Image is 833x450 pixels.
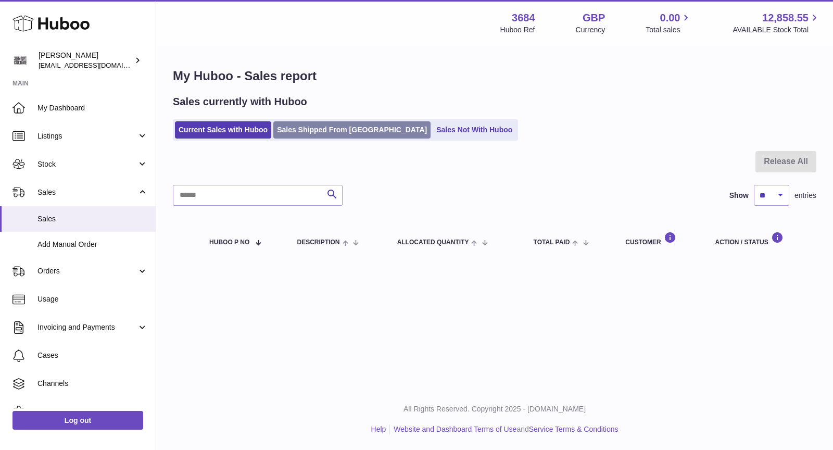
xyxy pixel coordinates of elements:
span: Listings [37,131,137,141]
div: Currency [576,25,605,35]
li: and [390,424,618,434]
a: Sales Not With Huboo [433,121,516,139]
a: 0.00 Total sales [646,11,692,35]
a: Sales Shipped From [GEOGRAPHIC_DATA] [273,121,431,139]
span: Cases [37,351,148,360]
span: Add Manual Order [37,240,148,249]
h2: Sales currently with Huboo [173,95,307,109]
span: Invoicing and Payments [37,322,137,332]
strong: 3684 [512,11,535,25]
span: [EMAIL_ADDRESS][DOMAIN_NAME] [39,61,153,69]
span: Total paid [534,239,570,246]
span: Orders [37,266,137,276]
span: Settings [37,407,148,417]
div: Action / Status [715,232,806,246]
span: 0.00 [660,11,680,25]
span: AVAILABLE Stock Total [733,25,821,35]
a: Current Sales with Huboo [175,121,271,139]
a: Website and Dashboard Terms of Use [394,425,516,433]
span: Stock [37,159,137,169]
img: theinternationalventure@gmail.com [12,53,28,68]
strong: GBP [583,11,605,25]
span: Sales [37,187,137,197]
div: Huboo Ref [500,25,535,35]
a: Help [371,425,386,433]
span: Usage [37,294,148,304]
a: 12,858.55 AVAILABLE Stock Total [733,11,821,35]
a: Service Terms & Conditions [529,425,619,433]
h1: My Huboo - Sales report [173,68,816,84]
span: Sales [37,214,148,224]
span: entries [794,191,816,201]
div: [PERSON_NAME] [39,51,132,70]
span: 12,858.55 [762,11,809,25]
span: My Dashboard [37,103,148,113]
span: Huboo P no [209,239,249,246]
a: Log out [12,411,143,430]
span: Channels [37,379,148,389]
span: Total sales [646,25,692,35]
span: Description [297,239,340,246]
p: All Rights Reserved. Copyright 2025 - [DOMAIN_NAME] [165,404,825,414]
label: Show [729,191,749,201]
span: ALLOCATED Quantity [397,239,469,246]
div: Customer [625,232,694,246]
